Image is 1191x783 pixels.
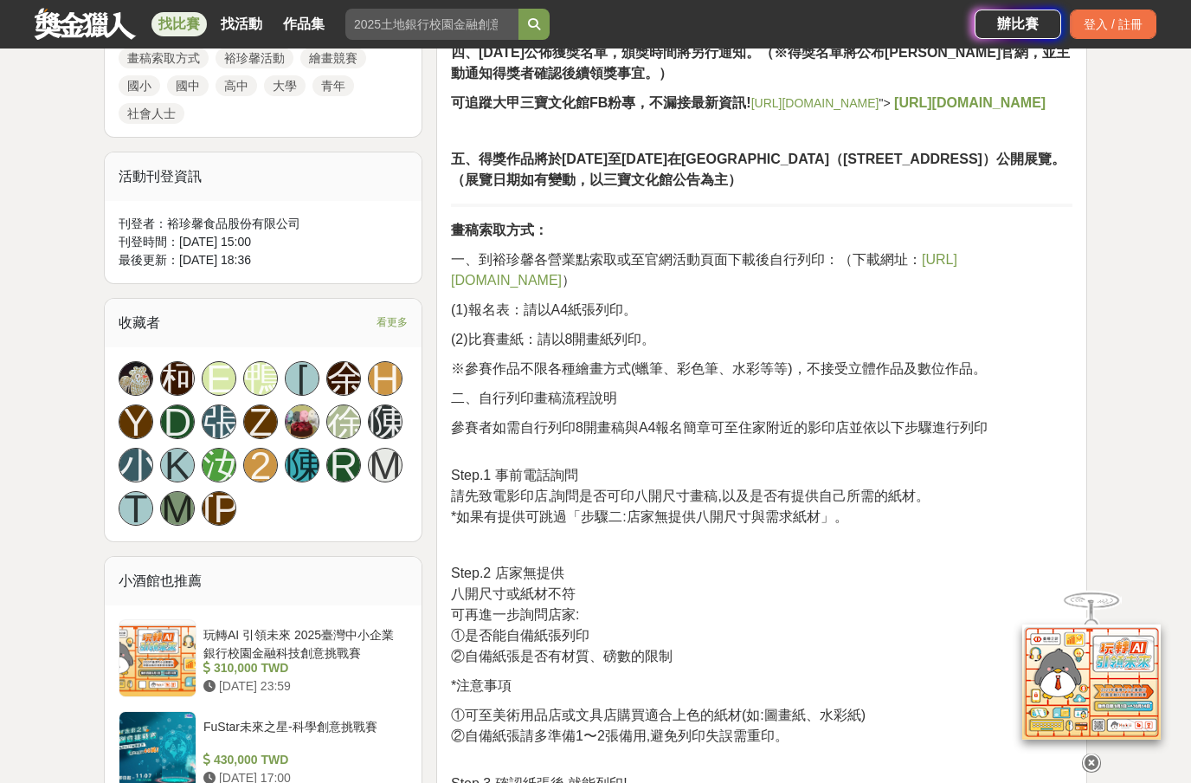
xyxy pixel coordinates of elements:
[202,448,236,482] a: 汝
[451,252,922,267] span: 一、到裕珍馨各營業點索取或至官網活動頁面下載後自行列印：（下載網址：
[119,75,160,96] a: 國小
[285,448,319,482] a: 陳
[1022,623,1161,738] img: d2146d9a-e6f6-4337-9592-8cefde37ba6b.png
[451,708,866,722] span: ①可至美術用品店或文具店購買適合上色的紙材(如:圖畫紙、水彩紙)
[326,361,361,396] a: 余
[264,75,306,96] a: 大學
[119,448,153,482] a: 小
[451,252,957,288] span: [URL][DOMAIN_NAME]
[975,10,1061,39] a: 辦比賽
[202,404,236,439] a: 張
[119,491,153,526] a: T
[160,448,195,482] a: K
[451,678,512,693] span: *注意事項
[203,751,401,769] div: 430,000 TWD
[451,728,789,743] span: ②自備紙張請多準備1〜2張備用,避免列印失誤需重印。
[119,233,408,251] div: 刊登時間： [DATE] 15:00
[451,391,617,405] span: 二、自行列印畫稿流程說明
[451,566,564,580] span: Step.2 店家無提供
[105,557,422,605] div: 小酒館也推薦
[203,626,401,659] div: 玩轉AI 引領未來 2025臺灣中小企業銀行校園金融科技創意挑戰賽
[119,315,160,330] span: 收藏者
[285,404,319,439] a: Avatar
[119,361,153,396] a: Avatar
[451,489,930,503] span: 請先致電影印店,詢問是否可印八開尺寸畫稿,以及是否有提供自己所需的紙材。
[368,361,402,396] a: H
[451,302,637,317] span: (1)報名表：請以A4紙張列印。
[105,152,422,201] div: 活動刊登資訊
[451,586,576,601] span: 八開尺寸或紙材不符
[202,491,236,526] a: [PERSON_NAME]
[276,12,332,36] a: 作品集
[751,96,879,110] a: [URL][DOMAIN_NAME]
[451,95,751,110] strong: 可追蹤大甲三寶文化館FB粉專，不漏接最新資訊!
[285,361,319,396] a: [
[202,361,236,396] a: E
[216,48,293,68] a: 裕珍馨活動
[160,404,195,439] a: D
[894,95,1046,110] a: [URL][DOMAIN_NAME]
[119,215,408,233] div: 刊登者： 裕珍馨食品股份有限公司
[216,75,257,96] a: 高中
[326,448,361,482] a: R
[451,420,988,435] span: 參賽者如需自行列印8開畫稿與A4報名簡章可至住家附近的影印店並依以下步驟進行列印
[368,448,402,482] a: M
[119,103,184,124] a: 社會人士
[451,253,957,288] a: [URL][DOMAIN_NAME]
[167,75,209,96] a: 國中
[345,9,518,40] input: 2025土地銀行校園金融創意挑戰賽：從你出發 開啟智慧金融新頁
[119,404,153,439] a: Y
[451,152,1065,187] strong: 五、得獎作品將於[DATE]至[DATE]在[GEOGRAPHIC_DATA]（[STREET_ADDRESS]）公開展覽。（展覽日期如有變動，以三寶文化館公告為主）
[300,48,366,68] a: 繪畫競賽
[451,223,548,237] strong: 畫稿索取方式：
[377,313,408,332] span: 看更多
[451,361,987,376] span: ※參賽作品不限各種繪畫方式(蠟筆、彩色筆、水彩等等)，不接受立體作品及數位作品。
[160,491,195,526] a: M
[203,718,401,751] div: FuStar未來之星-科學創意挑戰賽
[243,448,278,482] a: 2
[368,404,402,439] a: 陳
[451,509,848,524] span: *如果有提供可跳過「步驟二:店家無提供八開尺寸與需求紙材」。
[451,628,589,643] span: ①是否能自備紙張列印
[119,251,408,269] div: 最後更新： [DATE] 18:36
[451,45,1070,81] strong: 四、[DATE]公佈獲獎名單，頒獎時間將另行通知。（※得獎名單將公布[PERSON_NAME]官網，並主動通知得獎者確認後續領獎事宜。）
[243,361,278,396] a: 鴨
[160,361,195,396] a: 柯
[243,404,278,439] a: Z
[286,405,319,438] img: Avatar
[119,619,408,697] a: 玩轉AI 引領未來 2025臺灣中小企業銀行校園金融科技創意挑戰賽 310,000 TWD [DATE] 23:59
[119,48,209,68] a: 畫稿索取方式
[312,75,354,96] a: 青年
[326,404,361,439] a: 徐
[1070,10,1156,39] div: 登入 / 註冊
[451,649,673,663] span: ②自備紙張是否有材質、磅數的限制
[451,468,578,482] span: Step.1 事前電話詢問
[203,659,401,677] div: 310,000 TWD
[151,12,207,36] a: 找比賽
[451,607,579,622] span: 可再進一步詢問店家:
[451,332,655,346] span: (2)比賽畫紙：請以8開畫紙列印。
[203,677,401,696] div: [DATE] 23:59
